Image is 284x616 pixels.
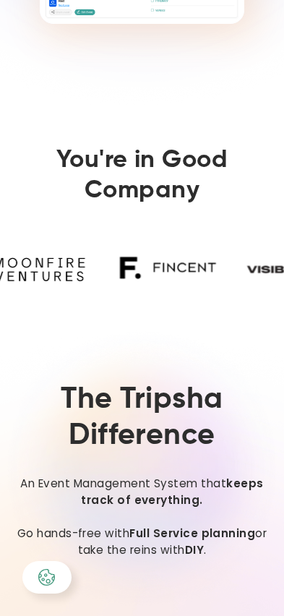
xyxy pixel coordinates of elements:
[116,249,224,288] img: parner logo Fincent
[185,542,204,557] strong: DIY
[81,476,263,508] strong: keeps track of everything. ‍
[129,526,255,541] strong: Full Service planning
[14,382,270,453] h2: The Tripsha Difference
[14,145,270,205] h2: You're in Good Company
[14,476,270,559] p: An Event Management System that Go hands-free with or take the reins with .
